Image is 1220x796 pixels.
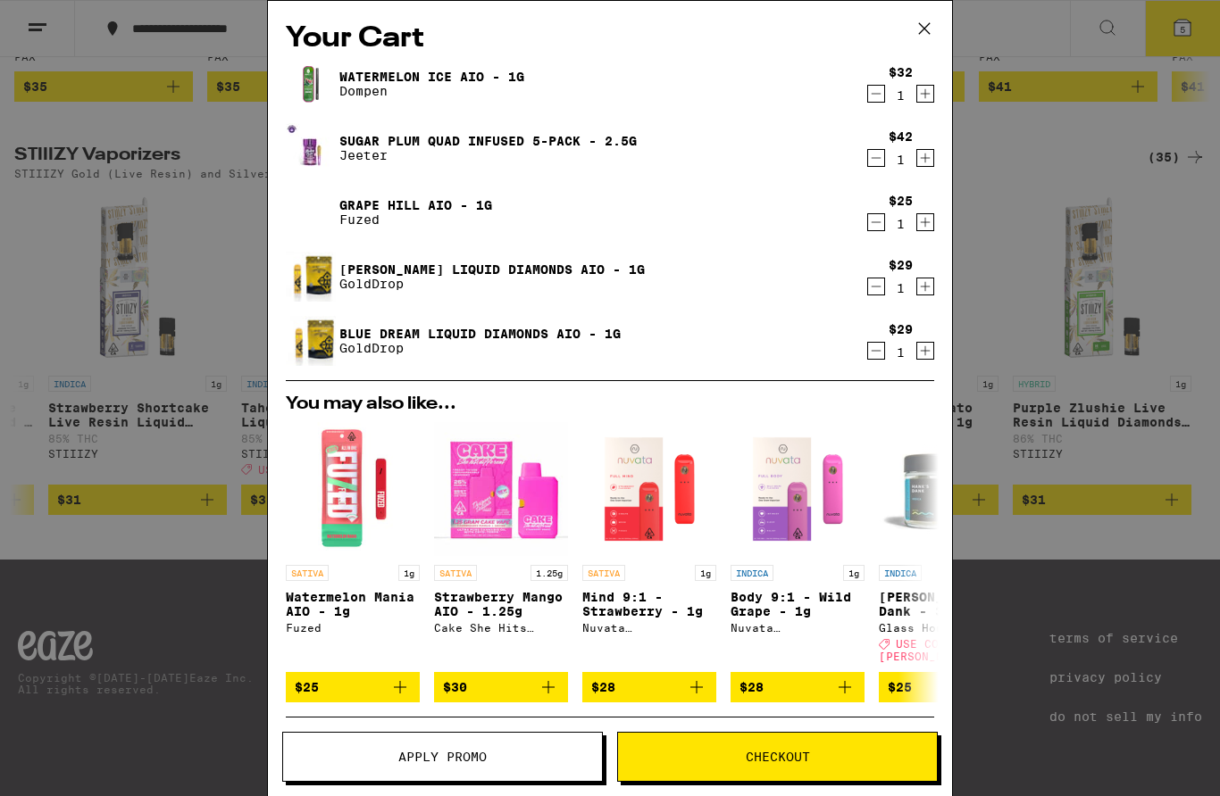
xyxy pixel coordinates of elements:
[286,395,934,413] h2: You may also like...
[731,565,773,581] p: INDICA
[888,680,912,694] span: $25
[339,134,637,148] a: Sugar Plum Quad Infused 5-Pack - 2.5g
[879,422,1013,672] a: Open page for Hank's Dank - 3.5g from Glass House
[867,85,885,103] button: Decrement
[889,322,913,336] div: $29
[889,129,913,144] div: $42
[434,622,568,634] div: Cake She Hits Different
[867,342,885,360] button: Decrement
[398,565,420,581] p: 1g
[286,622,420,634] div: Fuzed
[339,198,492,212] a: Grape Hill AIO - 1g
[889,88,913,103] div: 1
[339,70,524,84] a: Watermelon Ice AIO - 1g
[740,680,764,694] span: $28
[731,622,865,634] div: Nuvata ([GEOGRAPHIC_DATA])
[695,565,716,581] p: 1g
[339,212,492,227] p: Fuzed
[731,422,865,556] img: Nuvata (CA) - Body 9:1 - Wild Grape - 1g
[434,422,568,672] a: Open page for Strawberry Mango AIO - 1.25g from Cake She Hits Different
[531,565,568,581] p: 1.25g
[286,313,336,368] img: Blue Dream Liquid Diamonds AIO - 1g
[286,19,934,59] h2: Your Cart
[916,342,934,360] button: Increment
[339,148,637,162] p: Jeeter
[889,258,913,272] div: $29
[867,213,885,231] button: Decrement
[889,65,913,79] div: $32
[582,622,716,634] div: Nuvata ([GEOGRAPHIC_DATA])
[879,672,1013,702] button: Add to bag
[339,262,645,277] a: [PERSON_NAME] Liquid Diamonds AIO - 1g
[434,590,568,618] p: Strawberry Mango AIO - 1.25g
[889,194,913,208] div: $25
[879,622,1013,634] div: Glass House
[443,680,467,694] span: $30
[434,565,477,581] p: SATIVA
[434,422,568,556] img: Cake She Hits Different - Strawberry Mango AIO - 1.25g
[339,277,645,291] p: GoldDrop
[617,732,938,782] button: Checkout
[867,278,885,295] button: Decrement
[339,327,621,341] a: Blue Dream Liquid Diamonds AIO - 1g
[879,590,1013,618] p: [PERSON_NAME]'s Dank - 3.5g
[889,217,913,231] div: 1
[286,590,420,618] p: Watermelon Mania AIO - 1g
[286,123,336,173] img: Sugar Plum Quad Infused 5-Pack - 2.5g
[916,278,934,295] button: Increment
[916,85,934,103] button: Increment
[582,422,716,672] a: Open page for Mind 9:1 - Strawberry - 1g from Nuvata (CA)
[731,590,865,618] p: Body 9:1 - Wild Grape - 1g
[731,422,865,672] a: Open page for Body 9:1 - Wild Grape - 1g from Nuvata (CA)
[879,422,1013,556] img: Glass House - Hank's Dank - 3.5g
[339,341,621,355] p: GoldDrop
[286,422,420,672] a: Open page for Watermelon Mania AIO - 1g from Fuzed
[916,213,934,231] button: Increment
[295,680,319,694] span: $25
[916,149,934,167] button: Increment
[843,565,865,581] p: 1g
[582,422,716,556] img: Nuvata (CA) - Mind 9:1 - Strawberry - 1g
[286,187,336,237] img: Grape Hill AIO - 1g
[434,672,568,702] button: Add to bag
[582,565,625,581] p: SATIVA
[339,84,524,98] p: Dompen
[286,249,336,303] img: King Louis Liquid Diamonds AIO - 1g
[746,750,810,763] span: Checkout
[286,59,336,109] img: Watermelon Ice AIO - 1g
[889,281,913,295] div: 1
[867,149,885,167] button: Decrement
[398,750,487,763] span: Apply Promo
[286,422,420,556] img: Fuzed - Watermelon Mania AIO - 1g
[591,680,615,694] span: $28
[731,672,865,702] button: Add to bag
[282,732,603,782] button: Apply Promo
[582,590,716,618] p: Mind 9:1 - Strawberry - 1g
[582,672,716,702] button: Add to bag
[889,345,913,360] div: 1
[879,565,922,581] p: INDICA
[879,638,972,662] span: USE CODE [PERSON_NAME]
[889,153,913,167] div: 1
[286,672,420,702] button: Add to bag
